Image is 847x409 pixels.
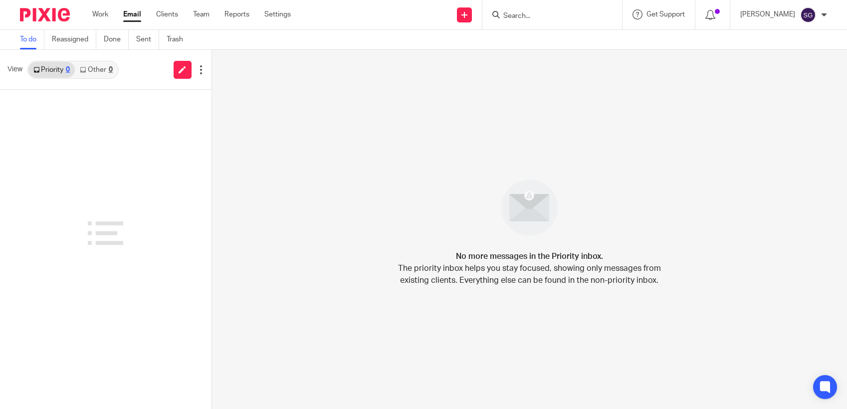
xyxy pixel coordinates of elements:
p: [PERSON_NAME] [740,9,795,19]
p: The priority inbox helps you stay focused, showing only messages from existing clients. Everythin... [397,262,661,286]
a: Sent [136,30,159,49]
span: Get Support [646,11,685,18]
a: Reports [224,9,249,19]
div: 0 [109,66,113,73]
input: Search [502,12,592,21]
div: 0 [66,66,70,73]
img: Pixie [20,8,70,21]
a: To do [20,30,44,49]
a: Done [104,30,129,49]
a: Team [193,9,210,19]
a: Trash [167,30,191,49]
a: Reassigned [52,30,96,49]
a: Settings [264,9,291,19]
span: View [7,64,22,75]
a: Other0 [75,62,117,78]
a: Clients [156,9,178,19]
img: svg%3E [800,7,816,23]
img: image [495,173,564,242]
a: Work [92,9,108,19]
h4: No more messages in the Priority inbox. [456,250,603,262]
a: Priority0 [28,62,75,78]
a: Email [123,9,141,19]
